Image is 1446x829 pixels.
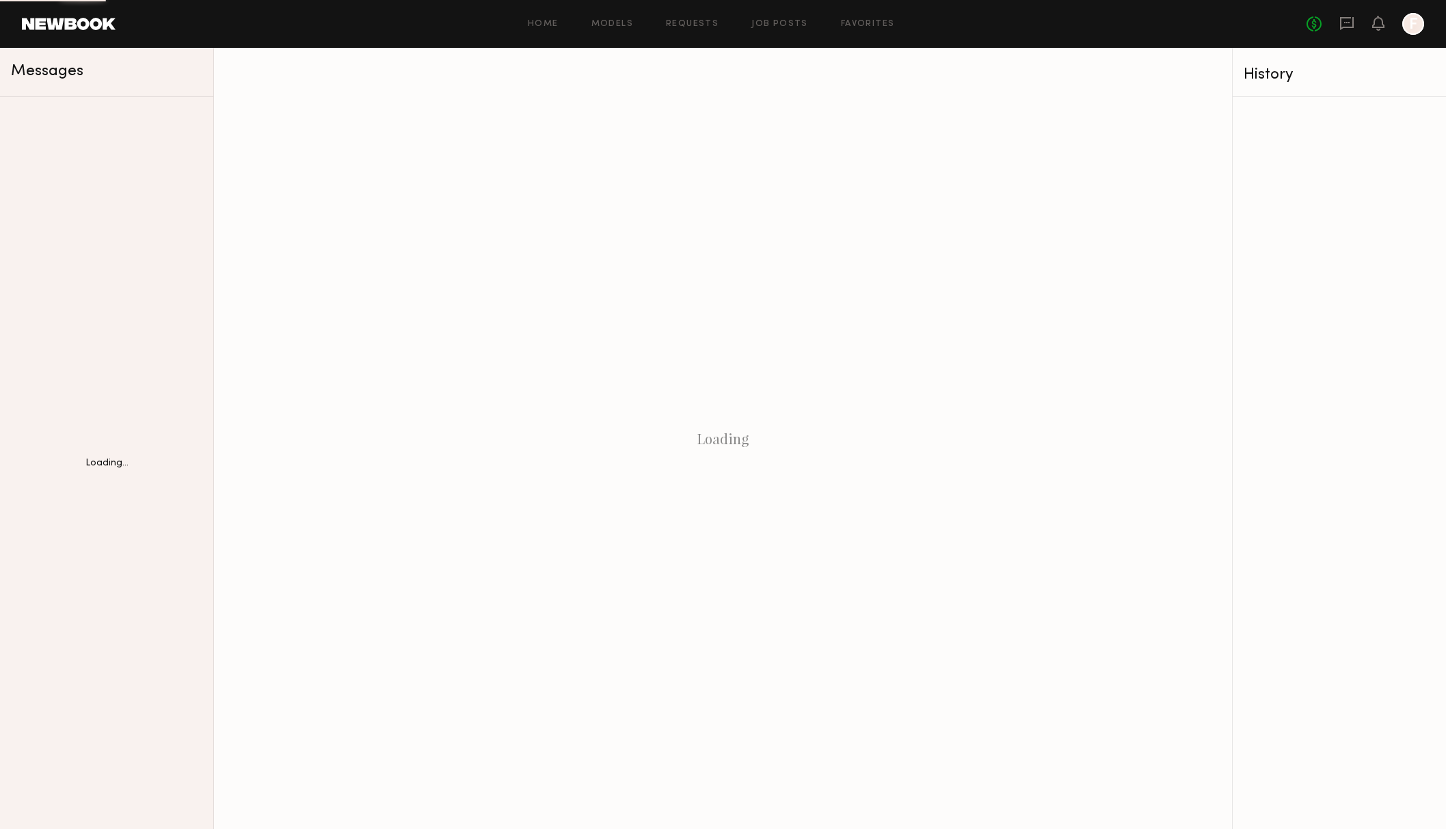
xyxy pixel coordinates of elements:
a: Requests [666,20,719,29]
a: Home [528,20,559,29]
a: F [1402,13,1424,35]
div: Loading [214,48,1232,829]
a: Job Posts [751,20,808,29]
span: Messages [11,64,83,79]
a: Favorites [841,20,895,29]
div: Loading... [85,459,129,468]
div: History [1244,67,1435,83]
a: Models [591,20,633,29]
